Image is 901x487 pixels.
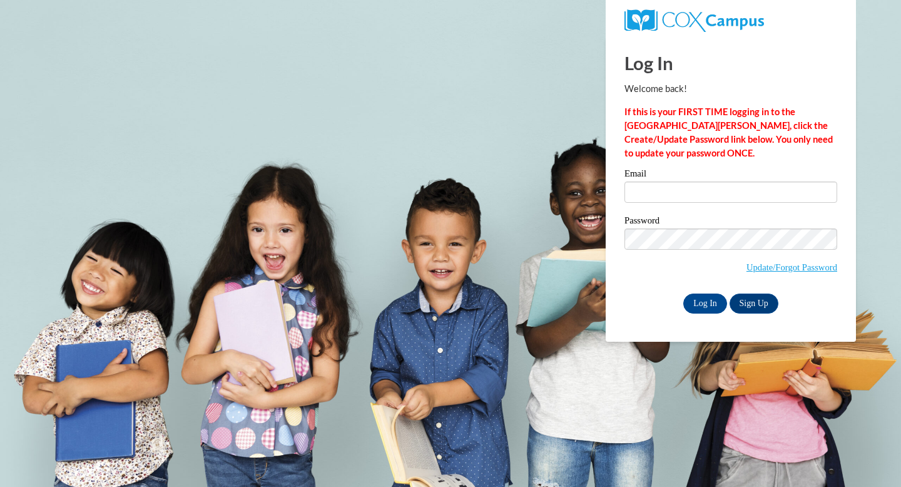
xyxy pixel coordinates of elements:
[624,106,833,158] strong: If this is your FIRST TIME logging in to the [GEOGRAPHIC_DATA][PERSON_NAME], click the Create/Upd...
[624,9,764,32] img: COX Campus
[746,262,837,272] a: Update/Forgot Password
[624,216,837,228] label: Password
[624,169,837,182] label: Email
[624,50,837,76] h1: Log In
[730,294,778,314] a: Sign Up
[624,82,837,96] p: Welcome back!
[683,294,727,314] input: Log In
[624,14,764,25] a: COX Campus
